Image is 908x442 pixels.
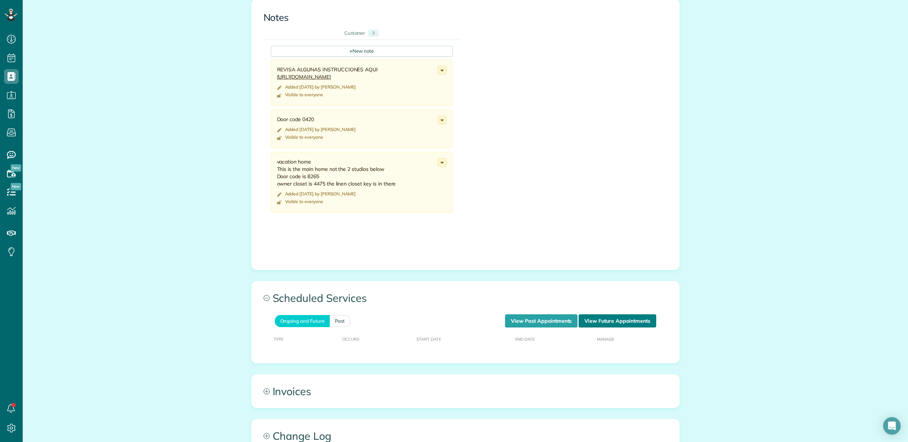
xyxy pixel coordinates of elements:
time: Added [DATE] by [PERSON_NAME] [285,84,356,90]
a: Invoices [252,375,679,408]
div: Visible to everyone [285,199,323,205]
div: Customer [344,30,366,37]
span: New [11,183,21,190]
a: Past [330,315,350,327]
th: Start Date [414,327,512,350]
time: Added [DATE] by [PERSON_NAME] [285,127,356,132]
div: New note [271,46,453,57]
div: Visible to everyone [285,134,323,140]
div: REVISA ALGUNAS INSTRUCCIONES AQUI [277,66,438,80]
h3: Notes [264,12,668,23]
time: Added [DATE] by [PERSON_NAME] [285,191,356,196]
div: vacation home This is the main home not the 2 studios below Door code is 8265 owner closet is 447... [277,158,438,187]
div: Door code 0420 [277,116,438,123]
span: New [11,164,21,172]
th: Occurs [339,327,414,350]
a: View Future Appointments [579,314,656,327]
a: Scheduled Services [252,281,679,314]
th: End Date [512,327,594,350]
a: [URL][DOMAIN_NAME] [277,74,331,80]
a: View Past Appointments [505,314,578,327]
div: Visible to everyone [285,92,323,98]
div: 3 [368,30,379,37]
th: Type [263,327,340,350]
th: Manage [594,327,668,350]
a: Ongoing and Future [275,315,330,327]
div: Open Intercom Messenger [883,417,901,435]
span: + [350,48,352,54]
